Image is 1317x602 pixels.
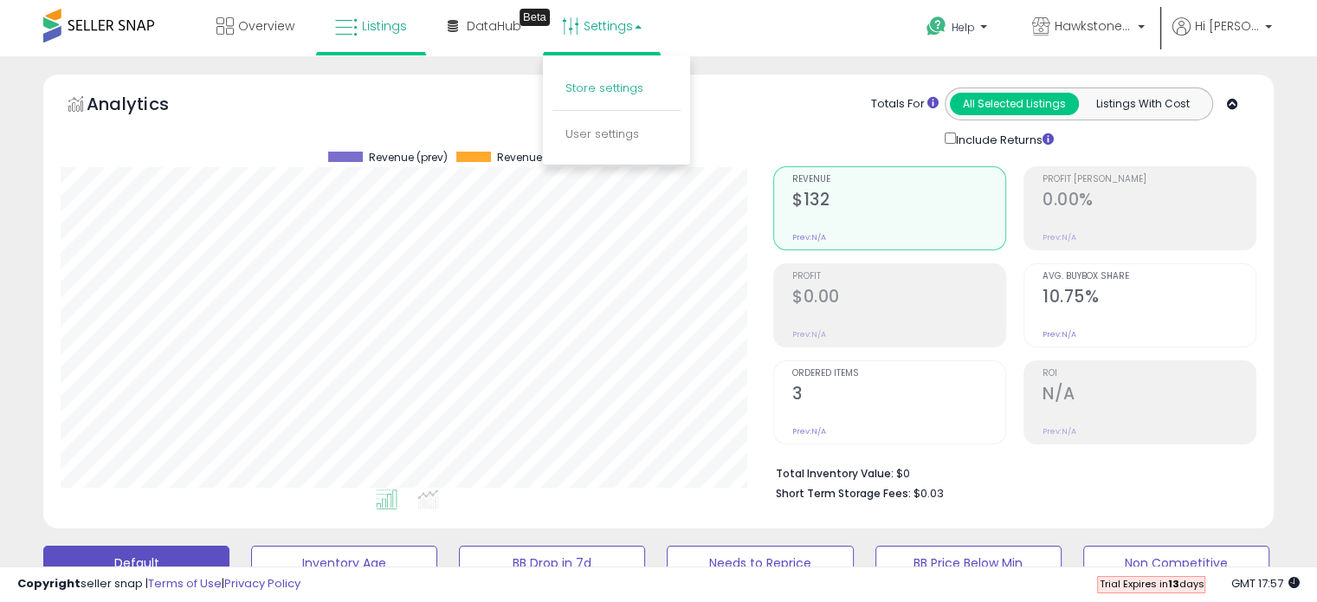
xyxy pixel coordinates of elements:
[792,232,826,243] small: Prev: N/A
[1043,232,1076,243] small: Prev: N/A
[792,329,826,340] small: Prev: N/A
[369,152,448,164] span: Revenue (prev)
[1099,577,1204,591] span: Trial Expires in days
[1043,369,1256,379] span: ROI
[565,80,643,96] a: Store settings
[1083,546,1269,580] button: Non Competitive
[459,546,645,580] button: BB Drop in 7d
[497,152,542,164] span: Revenue
[1055,17,1133,35] span: Hawkstone Supply
[1231,575,1300,592] span: 2025-10-13 17:57 GMT
[17,575,81,592] strong: Copyright
[251,546,437,580] button: Inventory Age
[1043,287,1256,310] h2: 10.75%
[1078,93,1207,115] button: Listings With Cost
[776,466,894,481] b: Total Inventory Value:
[950,93,1079,115] button: All Selected Listings
[1172,17,1272,56] a: Hi [PERSON_NAME]
[914,485,944,502] span: $0.03
[1043,175,1256,184] span: Profit [PERSON_NAME]
[362,17,407,35] span: Listings
[565,126,639,142] a: User settings
[1167,577,1178,591] b: 13
[520,9,550,26] div: Tooltip anchor
[776,462,1243,482] li: $0
[1043,329,1076,340] small: Prev: N/A
[792,190,1005,213] h2: $132
[952,20,975,35] span: Help
[792,384,1005,407] h2: 3
[43,546,229,580] button: Default
[792,287,1005,310] h2: $0.00
[776,486,911,501] b: Short Term Storage Fees:
[792,175,1005,184] span: Revenue
[467,17,521,35] span: DataHub
[1043,272,1256,282] span: Avg. Buybox Share
[224,575,300,592] a: Privacy Policy
[926,16,947,37] i: Get Help
[792,369,1005,379] span: Ordered Items
[1195,17,1260,35] span: Hi [PERSON_NAME]
[1043,426,1076,437] small: Prev: N/A
[1043,384,1256,407] h2: N/A
[148,575,222,592] a: Terms of Use
[913,3,1004,56] a: Help
[871,96,939,113] div: Totals For
[667,546,853,580] button: Needs to Reprice
[17,576,300,592] div: seller snap | |
[792,272,1005,282] span: Profit
[87,92,203,120] h5: Analytics
[1043,190,1256,213] h2: 0.00%
[932,129,1075,149] div: Include Returns
[238,17,294,35] span: Overview
[875,546,1062,580] button: BB Price Below Min
[792,426,826,437] small: Prev: N/A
